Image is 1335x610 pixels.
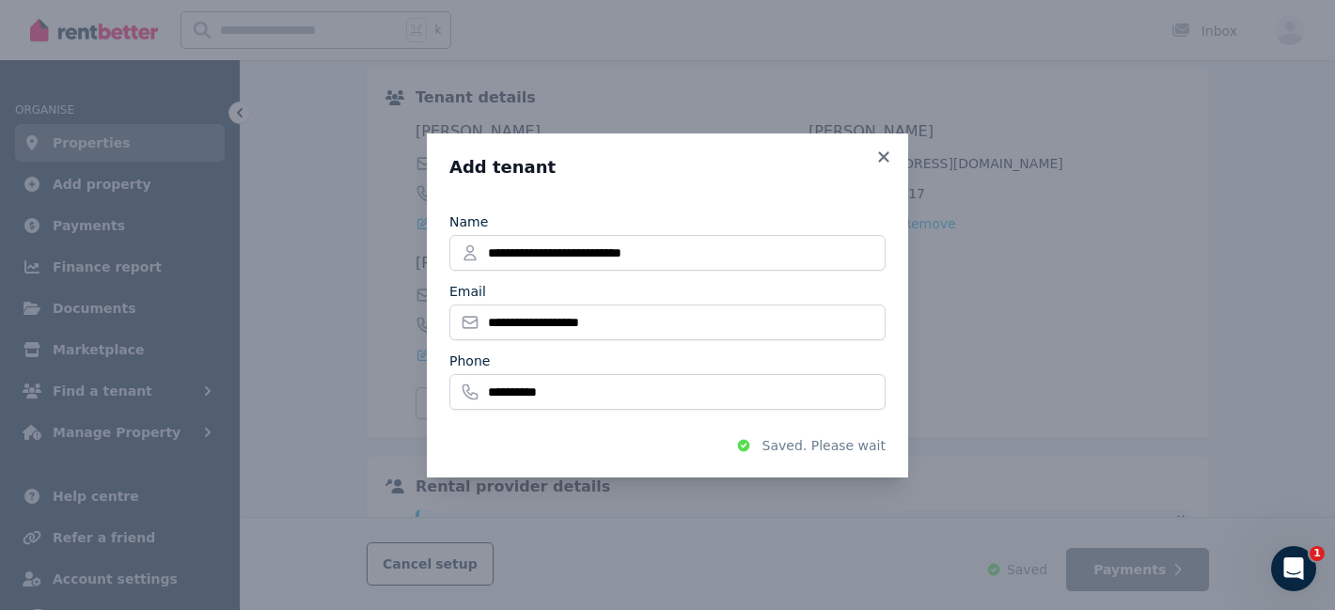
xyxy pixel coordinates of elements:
label: Email [449,282,486,301]
span: 1 [1310,546,1325,561]
h3: Add tenant [449,156,886,179]
span: Saved. Please wait [762,436,886,455]
label: Phone [449,352,490,370]
iframe: Intercom live chat [1271,546,1316,591]
label: Name [449,212,488,231]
